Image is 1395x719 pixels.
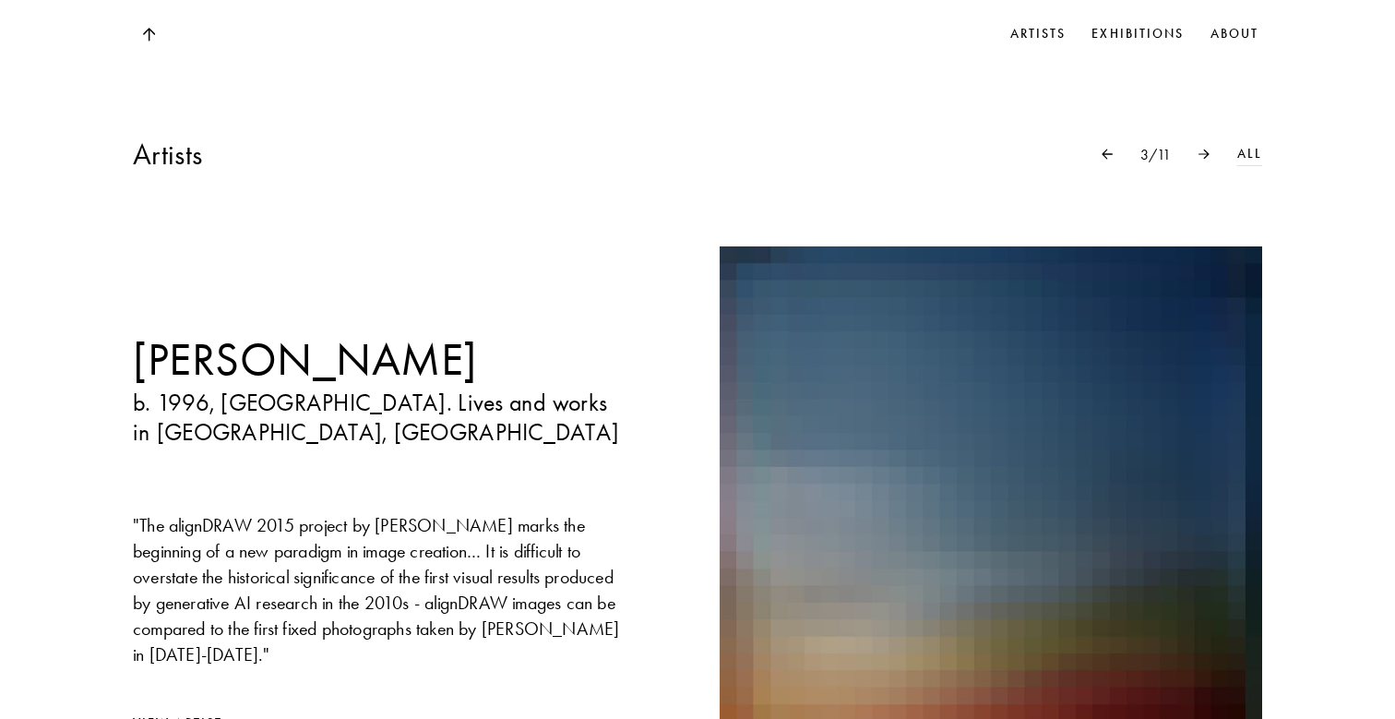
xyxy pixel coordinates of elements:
[1207,20,1263,48] a: About
[1198,149,1210,159] img: Arrow Pointer
[133,330,626,389] a: [PERSON_NAME]
[1102,149,1113,159] img: Arrow Pointer
[133,136,202,173] h3: Artists
[1088,20,1187,48] a: Exhibitions
[1237,144,1262,164] a: All
[133,512,626,667] div: " The alignDRAW 2015 project by [PERSON_NAME] marks the beginning of a new paradigm in image crea...
[1140,145,1171,165] p: 3 / 11
[142,28,155,42] img: Top
[1007,20,1070,48] a: Artists
[133,389,626,448] p: b. 1996, [GEOGRAPHIC_DATA]. Lives and works in [GEOGRAPHIC_DATA], [GEOGRAPHIC_DATA]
